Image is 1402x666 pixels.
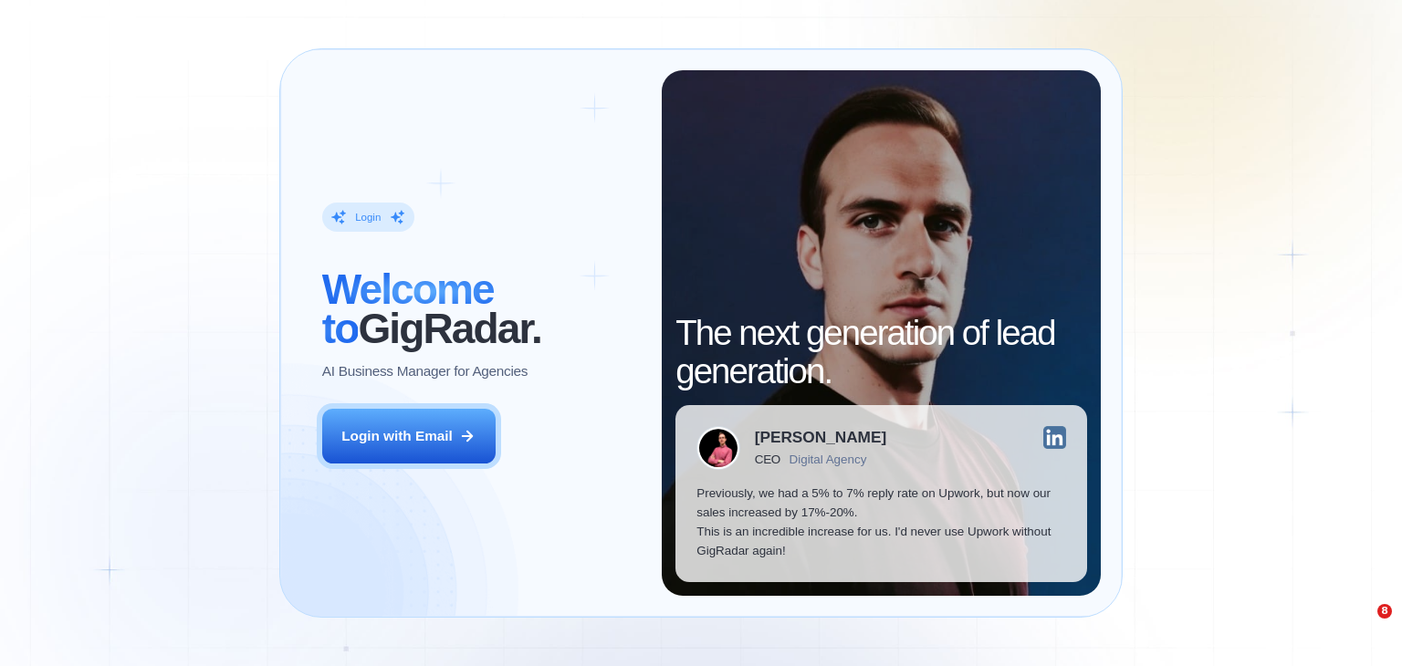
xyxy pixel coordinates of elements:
h2: The next generation of lead generation. [675,314,1087,390]
div: Login [355,211,381,224]
button: Login with Email [322,409,496,463]
div: CEO [755,453,780,466]
span: Welcome to [322,265,494,351]
h2: ‍ GigRadar. [322,270,641,347]
iframe: Intercom live chat [1340,604,1384,648]
div: [PERSON_NAME] [755,430,886,445]
p: Previously, we had a 5% to 7% reply rate on Upwork, but now our sales increased by 17%-20%. This ... [696,484,1066,561]
div: Digital Agency [790,453,867,466]
p: AI Business Manager for Agencies [322,361,528,380]
span: 8 [1377,604,1392,619]
div: Login with Email [341,426,453,445]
